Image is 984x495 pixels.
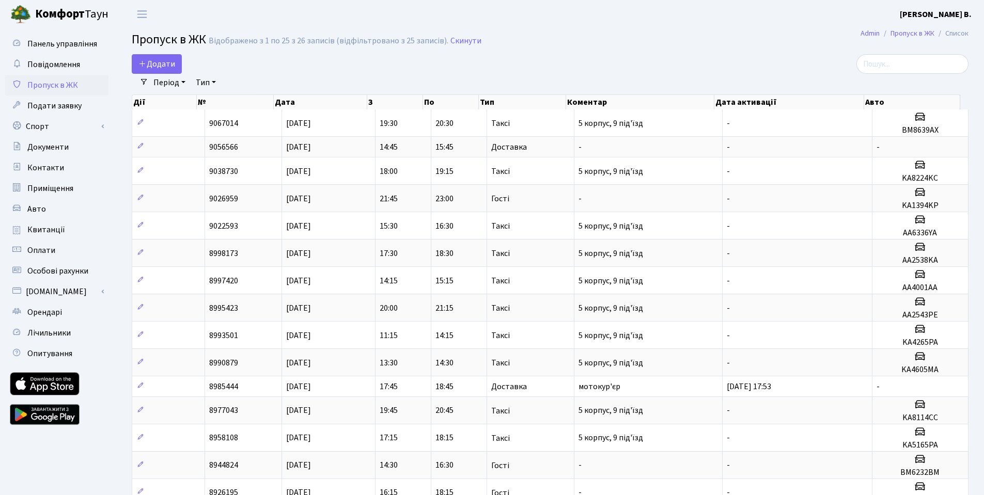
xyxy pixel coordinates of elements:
[5,95,108,116] a: Подати заявку
[579,248,643,259] span: 5 корпус, 9 під'їзд
[714,95,864,109] th: Дата активації
[192,74,220,91] a: Тип
[5,137,108,157] a: Документи
[5,240,108,261] a: Оплати
[27,348,72,359] span: Опитування
[27,59,80,70] span: Повідомлення
[380,248,398,259] span: 17:30
[579,302,643,314] span: 5 корпус, 9 під'їзд
[579,405,643,417] span: 5 корпус, 9 під'їзд
[286,460,311,471] span: [DATE]
[727,193,730,204] span: -
[491,331,510,340] span: Таксі
[5,199,108,219] a: Авто
[10,4,31,25] img: logo.png
[435,248,454,259] span: 18:30
[209,193,238,204] span: 9026959
[435,275,454,286] span: 15:15
[380,330,398,341] span: 11:15
[877,228,964,238] h5: AA6336YA
[286,220,311,232] span: [DATE]
[286,275,311,286] span: [DATE]
[286,166,311,177] span: [DATE]
[209,460,238,471] span: 8944824
[877,256,964,265] h5: AA2538KA
[491,167,510,175] span: Таксі
[435,193,454,204] span: 23:00
[27,265,88,277] span: Особові рахунки
[286,381,311,392] span: [DATE]
[5,261,108,281] a: Особові рахунки
[209,118,238,129] span: 9067014
[27,79,78,91] span: Пропуск в ЖК
[877,338,964,347] h5: KA4265PA
[209,330,238,341] span: 8993501
[864,95,960,109] th: Авто
[435,220,454,232] span: 16:30
[209,275,238,286] span: 8997420
[435,118,454,129] span: 20:30
[877,283,964,293] h5: AA4001AA
[579,118,643,129] span: 5 корпус, 9 під'їзд
[579,166,643,177] span: 5 корпус, 9 під'їзд
[286,193,311,204] span: [DATE]
[286,357,311,369] span: [DATE]
[209,357,238,369] span: 8990879
[727,330,730,341] span: -
[27,100,82,111] span: Подати заявку
[27,38,97,50] span: Панель управління
[877,440,964,450] h5: KA5165PA
[877,125,964,135] h5: ВМ8639АХ
[286,141,311,153] span: [DATE]
[856,54,969,74] input: Пошук...
[891,28,934,39] a: Пропуск в ЖК
[27,224,65,235] span: Квитанції
[727,248,730,259] span: -
[727,220,730,232] span: -
[5,178,108,199] a: Приміщення
[274,95,367,109] th: Дата
[286,405,311,417] span: [DATE]
[900,9,972,20] b: [PERSON_NAME] В.
[491,382,527,391] span: Доставка
[35,6,85,22] b: Комфорт
[209,141,238,153] span: 9056566
[877,381,880,392] span: -
[435,381,454,392] span: 18:45
[491,143,527,151] span: Доставка
[5,157,108,178] a: Контакти
[491,277,510,285] span: Таксі
[27,203,46,215] span: Авто
[5,323,108,343] a: Лічильники
[132,95,197,109] th: Дії
[491,461,509,470] span: Гості
[380,166,398,177] span: 18:00
[479,95,566,109] th: Тип
[435,433,454,444] span: 18:15
[209,381,238,392] span: 8985444
[286,302,311,314] span: [DATE]
[566,95,714,109] th: Коментар
[435,357,454,369] span: 14:30
[5,219,108,240] a: Квитанції
[209,166,238,177] span: 9038730
[209,302,238,314] span: 8995423
[380,220,398,232] span: 15:30
[209,248,238,259] span: 8998173
[435,166,454,177] span: 19:15
[380,141,398,153] span: 14:45
[491,304,510,312] span: Таксі
[5,281,108,302] a: [DOMAIN_NAME]
[209,36,448,46] div: Відображено з 1 по 25 з 26 записів (відфільтровано з 25 записів).
[579,357,643,369] span: 5 корпус, 9 під'їзд
[5,302,108,323] a: Орендарі
[132,30,206,49] span: Пропуск в ЖК
[727,302,730,314] span: -
[132,54,182,74] a: Додати
[877,173,964,183] h5: KA8224KC
[209,405,238,417] span: 8977043
[197,95,274,109] th: №
[380,433,398,444] span: 17:15
[5,54,108,75] a: Повідомлення
[5,34,108,54] a: Панель управління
